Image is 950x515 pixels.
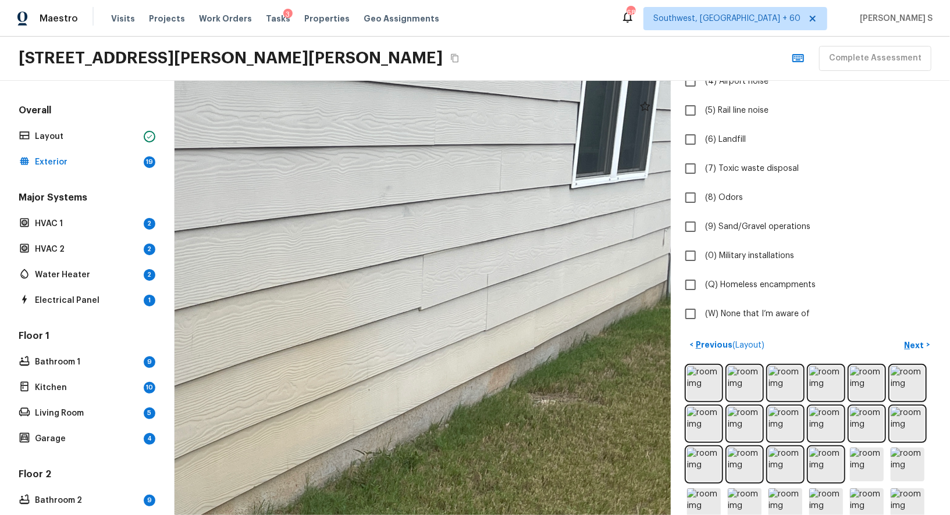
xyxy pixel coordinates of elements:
p: Electrical Panel [35,295,139,306]
img: room img [891,366,924,400]
span: [PERSON_NAME] S [855,13,933,24]
img: room img [809,407,843,441]
span: Work Orders [199,13,252,24]
h5: Overall [16,104,158,119]
span: ( Layout ) [732,341,764,349]
h2: [STREET_ADDRESS][PERSON_NAME][PERSON_NAME] [19,48,443,69]
h5: Floor 1 [16,330,158,345]
p: HVAC 2 [35,244,139,255]
div: 5 [144,407,155,419]
span: Properties [304,13,350,24]
span: (5) Rail line noise [705,105,768,116]
img: room img [850,448,884,481]
h5: Floor 2 [16,468,158,483]
div: 9 [144,356,155,368]
img: room img [768,448,802,481]
img: room img [850,366,884,400]
div: 9 [144,495,155,506]
span: Tasks [266,15,290,23]
span: (Q) Homeless encampments [705,279,816,291]
div: 3 [283,9,293,20]
span: Geo Assignments [364,13,439,24]
div: 19 [144,156,155,168]
img: room img [687,448,721,481]
h5: Major Systems [16,191,158,206]
span: (W) None that I’m aware of [705,308,810,320]
img: room img [728,407,762,441]
p: Kitchen [35,382,139,394]
p: Bathroom 1 [35,356,139,368]
div: 2 [144,269,155,281]
img: room img [891,407,924,441]
button: <Previous(Layout) [685,335,769,355]
p: Previous [693,339,764,351]
img: room img [728,448,762,481]
div: 10 [144,382,155,394]
img: room img [850,407,884,441]
span: Maestro [40,13,78,24]
img: room img [728,366,762,400]
p: Exterior [35,156,139,168]
p: Layout [35,131,139,142]
span: (7) Toxic waste disposal [705,163,799,174]
span: Visits [111,13,135,24]
img: room img [891,448,924,481]
img: room img [768,366,802,400]
img: room img [687,407,721,441]
span: (9) Sand/Gravel operations [705,221,810,233]
img: room img [687,366,721,400]
span: Southwest, [GEOGRAPHIC_DATA] + 60 [653,13,800,24]
img: room img [809,448,843,481]
p: Bathroom 2 [35,495,139,506]
span: (6) Landfill [705,134,746,145]
div: 4 [144,433,155,445]
span: (4) Airport noise [705,76,768,87]
button: Next> [899,335,936,355]
span: (8) Odors [705,192,743,203]
div: 2 [144,244,155,255]
p: Living Room [35,407,139,419]
div: 687 [627,7,635,19]
div: 2 [144,218,155,230]
div: 1 [144,295,155,306]
span: Projects [149,13,185,24]
button: Copy Address [447,51,462,66]
p: HVAC 1 [35,218,139,230]
img: room img [809,366,843,400]
p: Water Heater [35,269,139,281]
span: (0) Military installations [705,250,794,262]
p: Next [905,339,927,351]
img: room img [768,407,802,441]
p: Garage [35,433,139,445]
